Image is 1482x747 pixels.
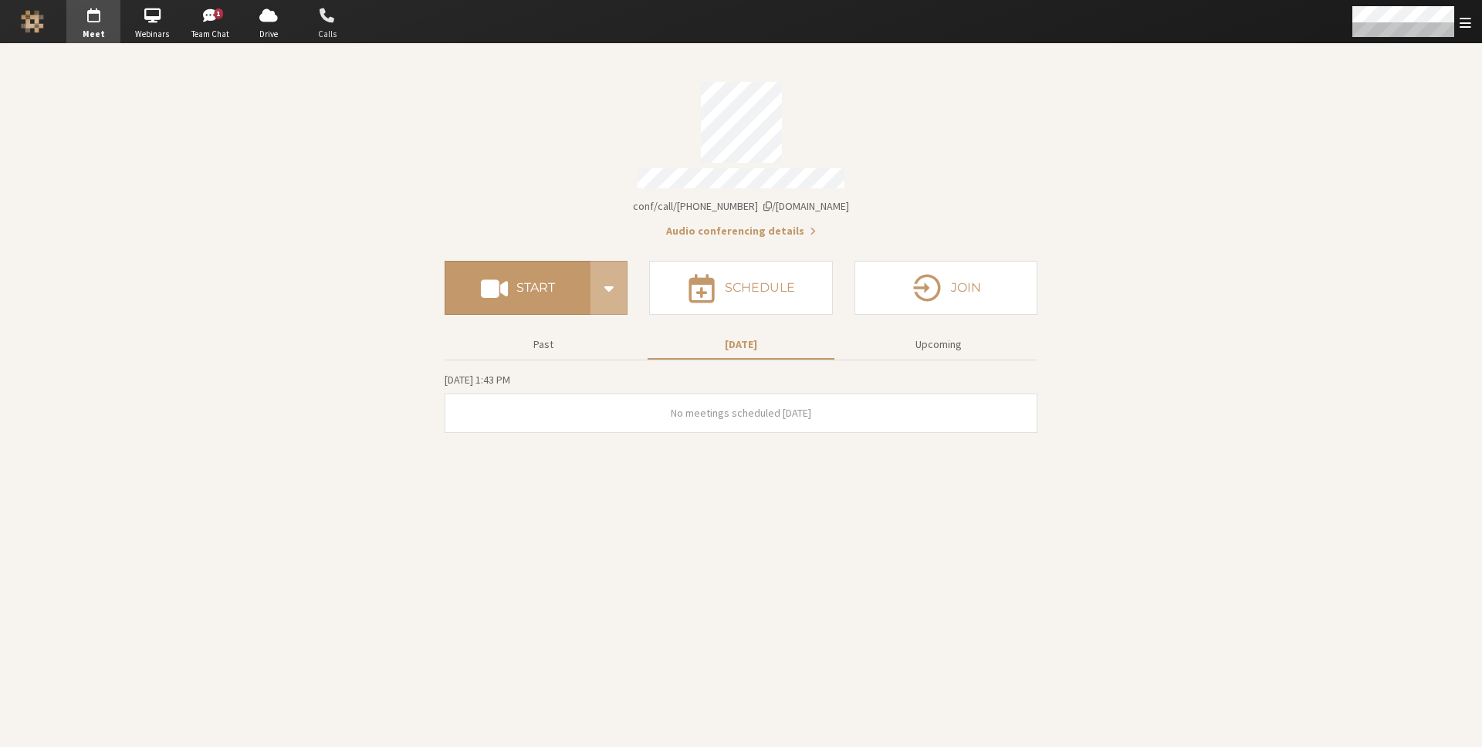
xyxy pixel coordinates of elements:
[300,28,354,41] span: Calls
[242,28,296,41] span: Drive
[590,261,628,315] div: Start conference options
[21,10,44,33] img: Iotum
[633,198,849,215] button: Copy my meeting room linkCopy my meeting room link
[648,331,834,358] button: [DATE]
[633,199,849,213] span: Copy my meeting room link
[445,373,510,387] span: [DATE] 1:43 PM
[725,282,795,294] h4: Schedule
[445,71,1037,239] section: Account details
[1443,707,1470,736] iframe: Chat
[66,28,120,41] span: Meet
[445,261,590,315] button: Start
[214,8,224,19] div: 1
[445,371,1037,433] section: Today's Meetings
[184,28,238,41] span: Team Chat
[671,406,811,420] span: No meetings scheduled [DATE]
[854,261,1037,315] button: Join
[516,282,555,294] h4: Start
[666,223,816,239] button: Audio conferencing details
[951,282,981,294] h4: Join
[125,28,179,41] span: Webinars
[649,261,832,315] button: Schedule
[845,331,1032,358] button: Upcoming
[450,331,637,358] button: Past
